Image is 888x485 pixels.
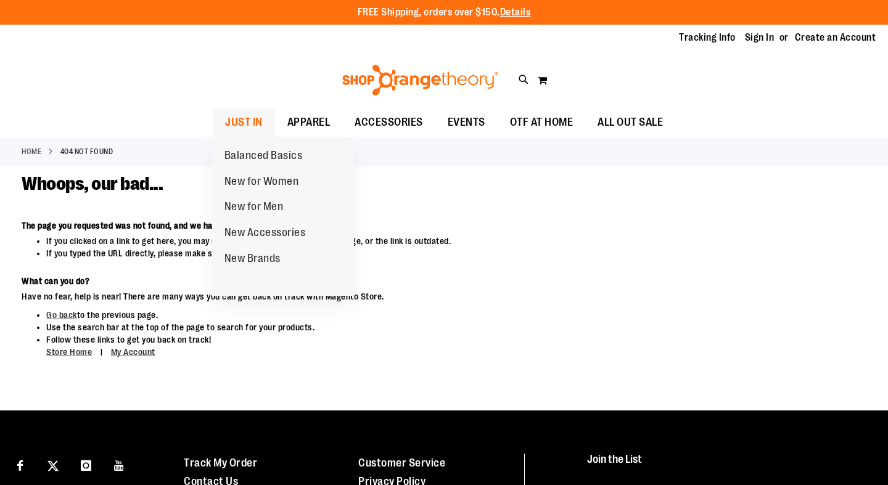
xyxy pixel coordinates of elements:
span: ACCESSORIES [355,108,423,136]
span: New Brands [224,252,281,267]
a: Visit our Youtube page [109,454,130,475]
img: Shop Orangetheory [340,65,500,96]
h4: Join the List [587,454,865,476]
span: New for Women [224,175,299,190]
dd: Have no fear, help is near! There are many ways you can get back on track with Magento Store. [22,290,691,303]
span: New for Men [224,200,284,216]
a: Home [22,146,41,157]
a: Customer Service [358,457,445,469]
span: Whoops, our bad... [22,173,163,194]
li: to the previous page. [46,309,691,321]
p: FREE Shipping, orders over $150. [358,6,531,20]
a: Details [500,7,531,18]
li: Use the search bar at the top of the page to search for your products. [46,321,691,333]
a: Tracking Info [679,31,736,44]
a: Create an Account [795,31,876,44]
strong: 404 Not Found [60,146,113,157]
span: ALL OUT SALE [598,108,663,136]
a: Visit our X page [43,454,64,475]
span: APPAREL [287,108,331,136]
dt: What can you do? [22,275,691,287]
li: If you clicked on a link to get here, you may not have access the view the webpage, or the link i... [46,235,691,247]
span: New Accessories [224,226,306,242]
a: My Account [111,347,155,357]
span: JUST IN [225,108,263,136]
a: Go back [46,310,77,320]
a: Track My Order [184,457,257,469]
dt: The page you requested was not found, and we have a fine guess why. [22,219,691,232]
li: Follow these links to get you back on track! [46,333,691,359]
span: EVENTS [448,108,485,136]
span: | [94,341,109,363]
span: Balanced Basics [224,149,303,165]
img: Twitter [47,460,59,471]
a: Visit our Facebook page [9,454,31,475]
a: Visit our Instagram page [75,454,97,475]
a: Sign In [745,31,775,44]
a: Store Home [46,347,92,357]
span: OTF AT HOME [510,108,573,136]
li: If you typed the URL directly, please make sure the spelling is correct. [46,247,691,259]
